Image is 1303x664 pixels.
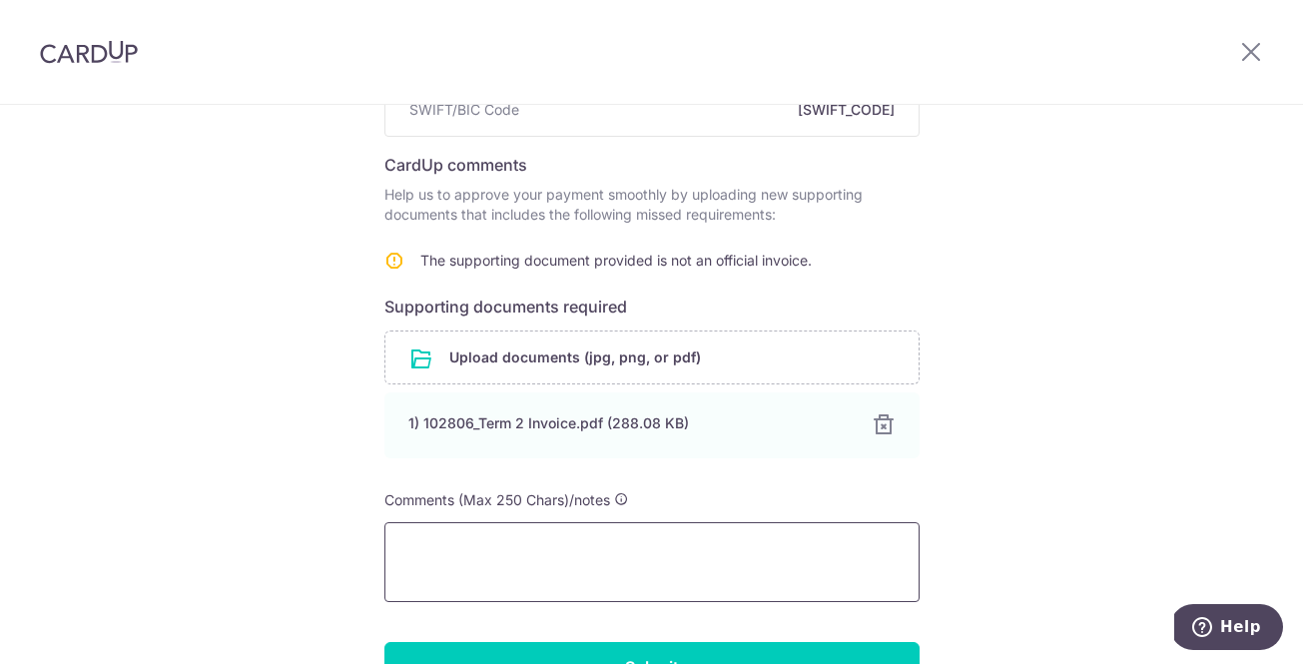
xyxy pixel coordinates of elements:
span: The supporting document provided is not an official invoice. [420,252,812,269]
div: Upload documents (jpg, png, or pdf) [384,331,920,384]
img: CardUp [40,40,138,64]
p: Help us to approve your payment smoothly by uploading new supporting documents that includes the ... [384,185,920,225]
iframe: Opens a widget where you can find more information [1174,604,1283,654]
h6: CardUp comments [384,153,920,177]
h6: Supporting documents required [384,295,920,319]
div: 1) 102806_Term 2 Invoice.pdf (288.08 KB) [408,413,848,433]
span: Comments (Max 250 Chars)/notes [384,491,610,508]
span: [SWIFT_CODE] [527,100,895,120]
span: SWIFT/BIC Code [409,100,519,120]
